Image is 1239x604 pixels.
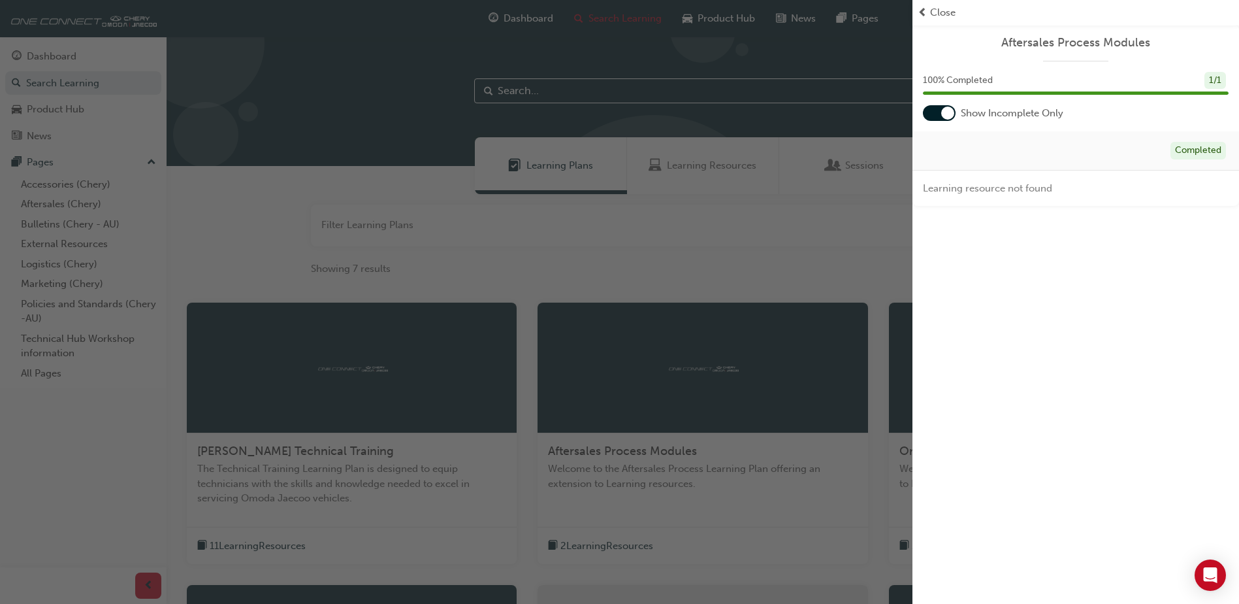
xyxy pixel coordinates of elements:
span: 100 % Completed [923,73,993,88]
span: Learning resource not found [923,182,1052,194]
div: Completed [1170,142,1226,159]
span: Close [930,5,956,20]
span: Show Incomplete Only [961,106,1063,121]
div: Open Intercom Messenger [1195,560,1226,591]
a: Aftersales Process Modules [923,35,1229,50]
span: prev-icon [918,5,927,20]
div: 1 / 1 [1204,72,1226,90]
button: prev-iconClose [918,5,1234,20]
